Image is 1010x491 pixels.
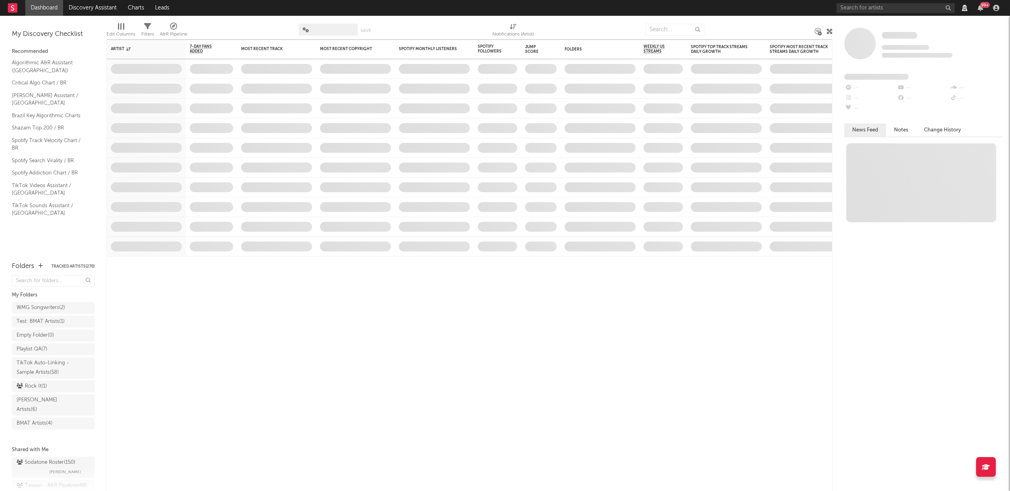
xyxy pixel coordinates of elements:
[12,380,95,392] a: Rock It(1)
[12,330,95,341] a: Empty Folder(0)
[12,316,95,328] a: Test: BMAT Artists(1)
[107,30,135,39] div: Edit Columns
[17,317,65,326] div: Test: BMAT Artists ( 1 )
[770,45,829,54] div: Spotify Most Recent Track Streams Daily Growth
[12,457,95,478] a: Sodatone Roster(150)[PERSON_NAME]
[12,58,87,75] a: Algorithmic A&R Assistant ([GEOGRAPHIC_DATA])
[897,83,949,93] div: --
[12,111,87,120] a: Brazil Key Algorithmic Charts
[836,3,955,13] input: Search for artists
[565,47,624,52] div: Folders
[17,382,47,391] div: Rock It ( 1 )
[17,458,75,467] div: Sodatone Roster ( 150 )
[12,124,87,132] a: Shazam Top 200 / BR
[160,30,187,39] div: A&R Pipeline
[844,83,897,93] div: --
[17,331,54,340] div: Empty Folder ( 0 )
[12,79,87,87] a: Critical Algo Chart / BR
[12,47,95,56] div: Recommended
[492,20,534,43] div: Notifications (Artist)
[12,156,87,165] a: Spotify Search Virality / BR
[844,103,897,114] div: --
[12,30,95,39] div: My Discovery Checklist
[12,136,87,152] a: Spotify Track Velocity Chart / BR
[12,445,95,455] div: Shared with Me
[645,24,704,36] input: Search...
[111,47,170,51] div: Artist
[882,53,952,58] span: 0 fans last week
[12,343,95,355] a: Playlist QA(7)
[361,28,371,33] button: Save
[17,419,52,428] div: BMAT Artists ( 4 )
[160,20,187,43] div: A&R Pipeline
[478,44,505,54] div: Spotify Followers
[17,303,65,313] div: WMG Songwriters ( 2 )
[12,290,95,300] div: My Folders
[17,358,72,377] div: TikTok Auto-Linking - Sample Artists ( 58 )
[190,44,221,54] span: 7-Day Fans Added
[51,264,95,268] button: Tracked Artists(270)
[916,124,969,137] button: Change History
[12,169,87,177] a: Spotify Addiction Chart / BR
[844,74,909,80] span: Fans Added by Platform
[492,30,534,39] div: Notifications (Artist)
[980,2,990,8] div: 99 +
[12,181,87,197] a: TikTok Videos Assistant / [GEOGRAPHIC_DATA]
[12,418,95,429] a: BMAT Artists(4)
[49,467,81,477] span: [PERSON_NAME]
[107,20,135,43] div: Edit Columns
[241,47,300,51] div: Most Recent Track
[643,44,671,54] span: Weekly US Streams
[691,45,750,54] div: Spotify Top Track Streams Daily Growth
[12,91,87,107] a: [PERSON_NAME] Assistant / [GEOGRAPHIC_DATA]
[12,357,95,379] a: TikTok Auto-Linking - Sample Artists(58)
[12,201,87,217] a: TikTok Sounds Assistant / [GEOGRAPHIC_DATA]
[320,47,379,51] div: Most Recent Copyright
[12,394,95,416] a: [PERSON_NAME] Artists(6)
[844,124,886,137] button: News Feed
[17,345,47,354] div: Playlist QA ( 7 )
[12,302,95,314] a: WMG Songwriters(2)
[897,93,949,103] div: --
[12,275,95,287] input: Search for folders...
[17,481,87,491] div: Taiwan - A&R Pipeline ( 48 )
[882,45,929,50] span: Tracking Since: [DATE]
[882,32,917,39] a: Some Artist
[978,5,983,11] button: 99+
[525,45,545,54] div: Jump Score
[950,93,1002,103] div: --
[950,83,1002,93] div: --
[844,93,897,103] div: --
[141,20,154,43] div: Filters
[399,47,458,51] div: Spotify Monthly Listeners
[141,30,154,39] div: Filters
[12,262,34,271] div: Folders
[886,124,916,137] button: Notes
[17,395,72,414] div: [PERSON_NAME] Artists ( 6 )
